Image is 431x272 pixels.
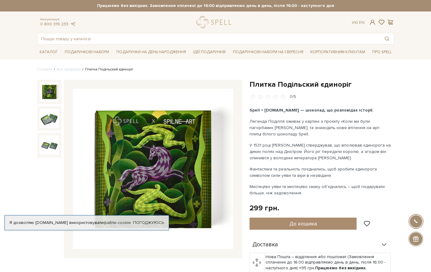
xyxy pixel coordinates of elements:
p: Мистецтво уяви та мистецтво смаку об'єднались – щоб подарувати більше, ніж задоволення. [250,183,391,196]
button: Пошук товару у каталозі [380,33,394,44]
img: Плитка Подільский єдиноріг [40,135,59,155]
a: Про Spell [370,47,394,57]
img: Плитка Подільский єдиноріг [40,82,59,102]
a: Вся продукція [57,67,81,72]
div: 299 грн. [250,203,279,213]
a: 0 800 319 233 [40,21,68,27]
div: 0/5 [290,94,296,100]
a: файли cookie [103,220,131,225]
span: Доставка [253,242,278,248]
b: Spell × [DOMAIN_NAME] — шоколад, що розповідає історії. [250,108,374,113]
a: Подарункові набори на 1 Вересня [230,47,306,57]
p: У 1531 році [PERSON_NAME] стверджував, що вполював єдинорога на диких полях над Дністром. Його рі... [250,142,391,161]
a: Ідеї подарунків [191,47,228,57]
img: Плитка Подільский єдиноріг [73,89,233,249]
a: Подарунки на День народження [114,47,188,57]
a: logo [196,16,234,28]
a: En [359,20,364,25]
span: | [357,20,358,25]
a: telegram [70,21,76,27]
div: Ук [352,20,364,25]
div: Я дозволяю [DOMAIN_NAME] використовувати [5,220,169,225]
h1: Плитка Подільский єдиноріг [250,80,394,89]
a: Корпоративним клієнтам [308,47,367,57]
li: Плитка Подільский єдиноріг [81,67,133,72]
button: До кошика [250,218,357,230]
strong: Працюємо без вихідних. Замовлення оплачені до 16:00 відправляємо день в день, після 16:00 - насту... [37,3,394,8]
span: Консультація: [40,18,76,21]
a: Головна [37,67,52,72]
a: Подарункові набори [62,47,112,57]
a: Каталог [37,47,60,57]
input: Пошук товару у каталозі [38,33,380,44]
span: До кошика [289,220,317,227]
img: Плитка Подільский єдиноріг [40,109,59,128]
p: Фантастика та реальність поєднались, щоб зробити єдинорога символом сили уяви та віри в незвідане. [250,166,391,179]
p: Легенда Поділля оживає у картині з проєкту «Коли ми були пагорбами» [PERSON_NAME], та знаходить н... [250,118,391,137]
b: Працюємо без вихідних. [315,265,367,270]
a: Погоджуюсь [133,220,164,225]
